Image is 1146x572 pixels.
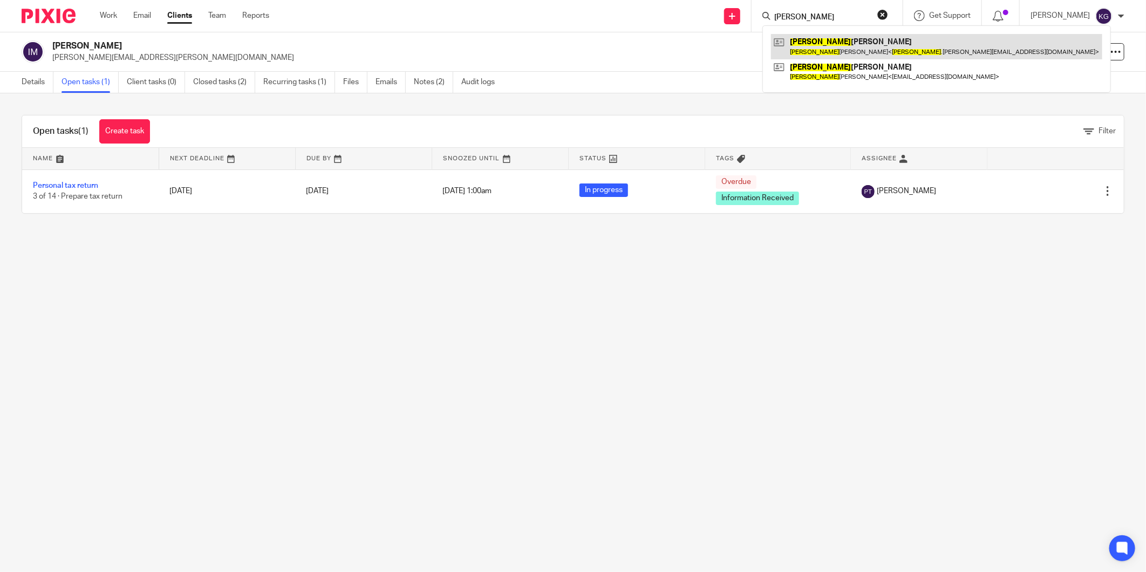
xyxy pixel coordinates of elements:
a: Files [343,72,367,93]
a: Open tasks (1) [62,72,119,93]
a: Clients [167,10,192,21]
span: [PERSON_NAME] [877,186,937,196]
span: Filter [1099,127,1116,135]
a: Details [22,72,53,93]
span: Status [579,155,606,161]
h2: [PERSON_NAME] [52,40,793,52]
a: Closed tasks (2) [193,72,255,93]
span: Snoozed Until [443,155,500,161]
td: [DATE] [159,169,295,213]
a: Personal tax return [33,182,98,189]
a: Email [133,10,151,21]
span: [DATE] 1:00am [443,187,492,195]
a: Team [208,10,226,21]
p: [PERSON_NAME] [1031,10,1090,21]
a: Audit logs [461,72,503,93]
span: Get Support [929,12,971,19]
a: Work [100,10,117,21]
p: [PERSON_NAME][EMAIL_ADDRESS][PERSON_NAME][DOMAIN_NAME] [52,52,978,63]
img: svg%3E [862,185,875,198]
span: Tags [716,155,734,161]
a: Notes (2) [414,72,453,93]
a: Create task [99,119,150,144]
span: Information Received [716,192,799,205]
img: svg%3E [22,40,44,63]
a: Emails [376,72,406,93]
img: Pixie [22,9,76,23]
h1: Open tasks [33,126,88,137]
span: [DATE] [306,187,329,195]
a: Reports [242,10,269,21]
input: Search [773,13,870,23]
button: Clear [877,9,888,20]
span: In progress [579,183,628,197]
span: (1) [78,127,88,135]
span: 3 of 14 · Prepare tax return [33,193,122,201]
span: Overdue [716,175,756,189]
a: Client tasks (0) [127,72,185,93]
img: svg%3E [1095,8,1113,25]
a: Recurring tasks (1) [263,72,335,93]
